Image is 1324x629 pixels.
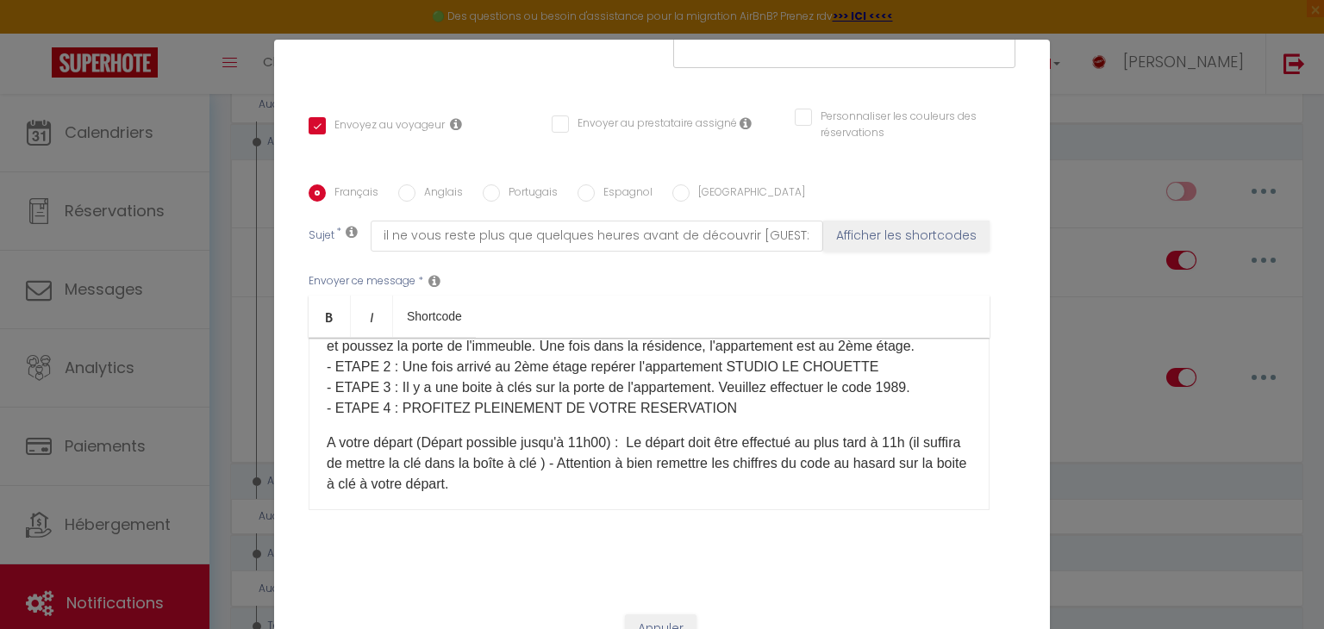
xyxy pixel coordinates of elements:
[393,296,476,337] a: Shortcode
[326,184,378,203] label: Français
[309,338,990,510] div: ​ ​​
[351,296,393,337] a: Italic
[428,274,440,288] i: Message
[690,184,805,203] label: [GEOGRAPHIC_DATA]
[309,273,415,290] label: Envoyer ce message
[415,184,463,203] label: Anglais
[500,184,558,203] label: Portugais
[740,116,752,130] i: Envoyer au prestataire si il est assigné
[823,221,990,252] button: Afficher les shortcodes
[346,225,358,239] i: Subject
[327,315,971,419] p: - ETAPE 1 : A coté de la porte d’entrée de l'immeuble, il y a un a un DIGICODE. Effectuez le code...
[327,433,971,495] p: A votre départ (Départ possible jusqu'à 11h00) : Le départ doit être effectué au plus tard à 11h ...
[309,296,351,337] a: Bold
[595,184,653,203] label: Espagnol
[450,117,462,131] i: Envoyer au voyageur
[309,227,334,246] label: Sujet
